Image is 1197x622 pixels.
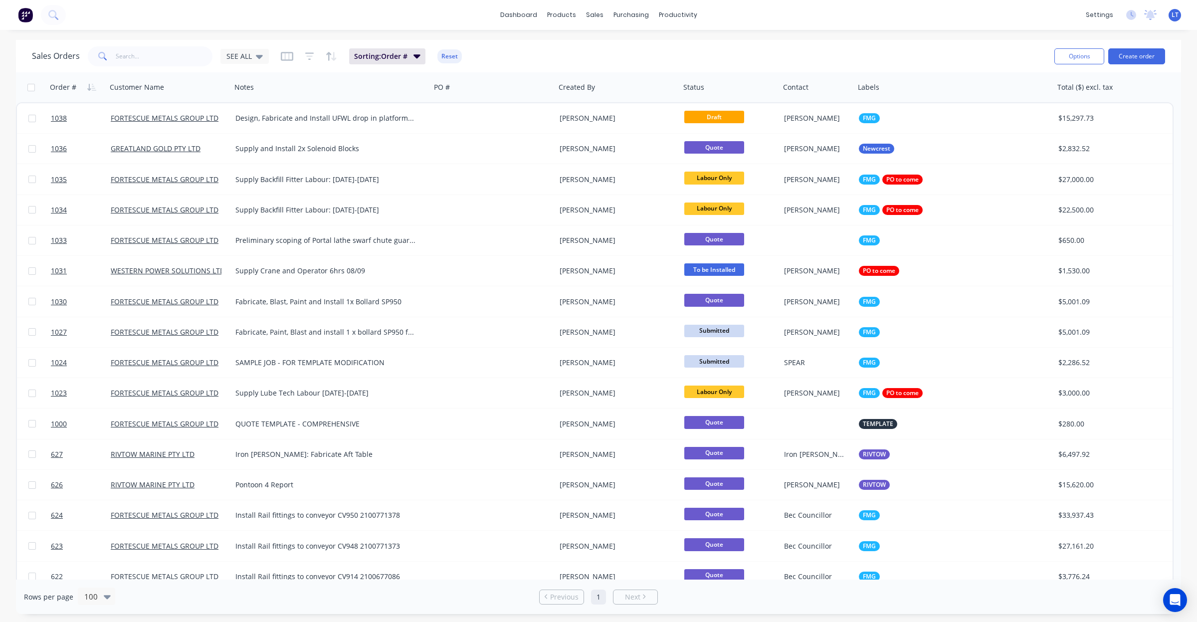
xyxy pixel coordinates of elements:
a: 1023 [51,378,111,408]
h1: Sales Orders [32,51,80,61]
span: 623 [51,541,63,551]
div: [PERSON_NAME] [784,266,847,276]
span: WPS [906,266,918,276]
div: Iron [PERSON_NAME]: Fabricate Aft Table [235,449,417,459]
button: FMGPO to come [859,388,923,398]
div: Preliminary scoping of Portal lathe swarf chute guarding. [235,235,417,245]
span: PO to come [886,205,919,215]
div: Created By [559,82,595,92]
a: 1033 [51,225,111,255]
button: FMGPO to come [859,205,923,215]
span: RIVTOW [863,480,886,490]
div: Install Rail fittings to conveyor CV950 2100771378 [235,510,417,520]
div: $33,937.43 [1058,510,1162,520]
a: FORTESCUE METALS GROUP LTD [111,541,218,551]
a: 622 [51,562,111,592]
button: FMG [859,235,880,245]
span: LT [1172,10,1179,19]
span: 626 [51,480,63,490]
div: [PERSON_NAME] [784,327,847,337]
button: Sorting:Order # [349,48,425,64]
div: $5,001.09 [1058,297,1162,307]
div: Order # [50,82,76,92]
div: $15,620.00 [1058,480,1162,490]
div: [PERSON_NAME] [560,175,670,185]
div: [PERSON_NAME] [560,205,670,215]
div: Iron [PERSON_NAME] [784,449,847,459]
span: Quote [684,477,744,490]
a: 1024 [51,348,111,378]
div: Customer Name [110,82,164,92]
div: Supply Crane and Operator 6hrs 08/09 [235,266,417,276]
a: 1038 [51,103,111,133]
div: Install Rail fittings to conveyor CV948 2100771373 [235,541,417,551]
button: FMG [859,327,880,337]
button: Reset [437,49,462,63]
span: Quote [684,447,744,459]
div: [PERSON_NAME] [784,205,847,215]
div: [PERSON_NAME] [560,480,670,490]
a: 626 [51,470,111,500]
a: 1036 [51,134,111,164]
span: 1033 [51,235,67,245]
div: [PERSON_NAME] [560,541,670,551]
div: $3,000.00 [1058,388,1162,398]
span: 627 [51,449,63,459]
span: 1030 [51,297,67,307]
span: FMG [863,205,876,215]
span: RIVTOW [863,449,886,459]
span: Sorting: Order # [354,51,407,61]
img: Factory [18,7,33,22]
div: Bec Councillor [784,510,847,520]
a: 1031 [51,256,111,286]
a: FORTESCUE METALS GROUP LTD [111,419,218,428]
div: Supply Lube Tech Labour [DATE]-[DATE] [235,388,417,398]
div: [PERSON_NAME] [560,388,670,398]
div: Bec Councillor [784,572,847,582]
div: $27,161.20 [1058,541,1162,551]
div: $27,000.00 [1058,175,1162,185]
span: Quote [684,416,744,428]
span: FMG [863,327,876,337]
div: [PERSON_NAME] [784,144,847,154]
div: Open Intercom Messenger [1163,588,1187,612]
a: FORTESCUE METALS GROUP LTD [111,235,218,245]
span: Draft [684,111,744,123]
button: FMG [859,358,880,368]
div: QUOTE TEMPLATE - COMPREHENSIVE [235,419,417,429]
span: 1035 [51,175,67,185]
span: 624 [51,510,63,520]
div: [PERSON_NAME] [784,175,847,185]
div: [PERSON_NAME] [560,449,670,459]
div: $5,001.09 [1058,327,1162,337]
button: PO to comeWPS [859,266,922,276]
div: sales [581,7,608,22]
span: 1034 [51,205,67,215]
a: Previous page [540,592,584,602]
span: FMG [863,235,876,245]
span: Submitted [684,355,744,368]
div: [PERSON_NAME] [784,388,847,398]
a: WESTERN POWER SOLUTIONS LTD [111,266,225,275]
button: FMG [859,113,880,123]
div: $1,530.00 [1058,266,1162,276]
span: 1031 [51,266,67,276]
div: [PERSON_NAME] [784,297,847,307]
button: FMG [859,541,880,551]
div: $280.00 [1058,419,1162,429]
div: [PERSON_NAME] [784,113,847,123]
div: settings [1081,7,1118,22]
div: SPEAR [784,358,847,368]
div: Fabricate, Blast, Paint and Install 1x Bollard SP950 [235,297,417,307]
span: Next [625,592,640,602]
button: FMG [859,297,880,307]
button: RIVTOW [859,449,890,459]
div: $15,297.73 [1058,113,1162,123]
span: PO to come [863,266,895,276]
div: Install Rail fittings to conveyor CV914 2100677086 [235,572,417,582]
a: 1030 [51,287,111,317]
span: SEE ALL [226,51,252,61]
span: PO to come [886,175,919,185]
div: $3,776.24 [1058,572,1162,582]
a: FORTESCUE METALS GROUP LTD [111,572,218,581]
